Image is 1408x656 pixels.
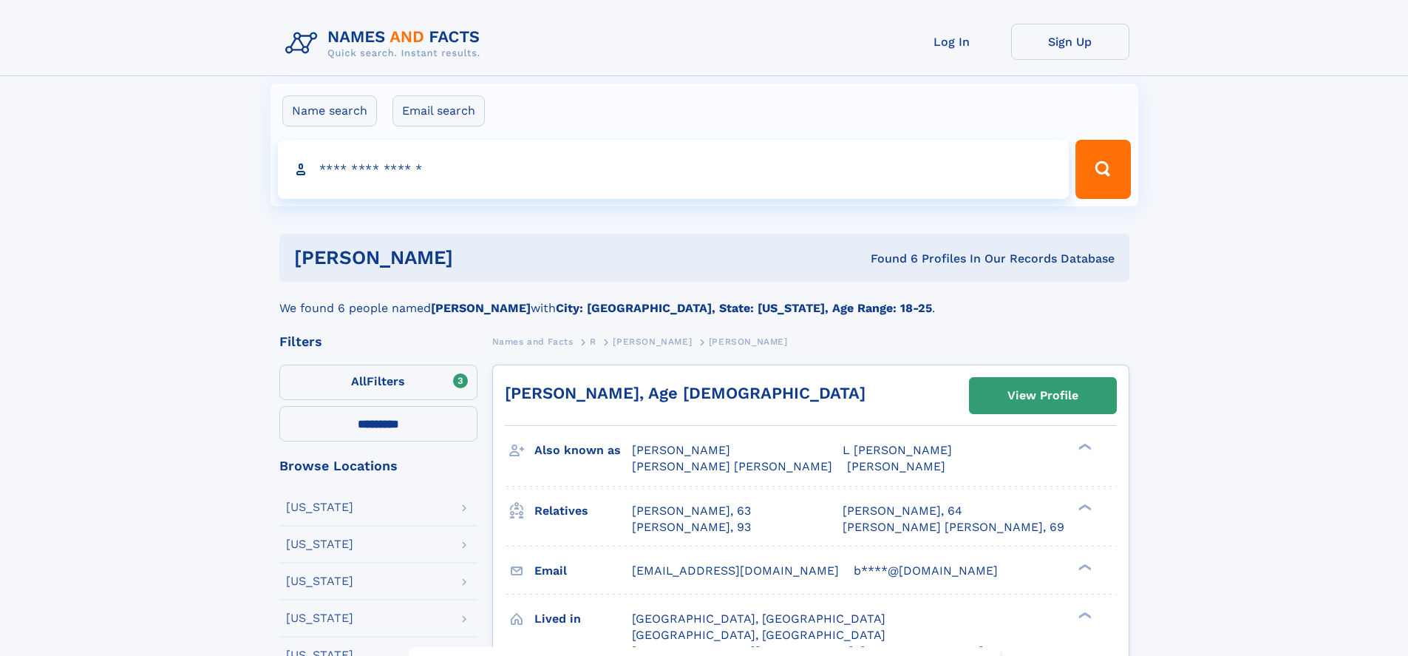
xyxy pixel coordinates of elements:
[843,519,1064,535] a: [PERSON_NAME] [PERSON_NAME], 69
[632,564,839,578] span: [EMAIL_ADDRESS][DOMAIN_NAME]
[351,374,367,388] span: All
[286,501,353,513] div: [US_STATE]
[613,337,692,347] span: [PERSON_NAME]
[893,24,1011,60] a: Log In
[632,503,751,519] a: [PERSON_NAME], 63
[505,384,865,402] a: [PERSON_NAME], Age [DEMOGRAPHIC_DATA]
[632,519,751,535] a: [PERSON_NAME], 93
[1075,140,1130,199] button: Search Button
[279,282,1129,317] div: We found 6 people named with .
[662,251,1115,267] div: Found 6 Profiles In Our Records Database
[590,332,596,351] a: R
[843,503,962,519] a: [PERSON_NAME], 64
[278,140,1069,199] input: search input
[534,558,632,584] h3: Email
[970,378,1116,413] a: View Profile
[492,332,574,351] a: Names and Facts
[294,248,662,267] h1: [PERSON_NAME]
[556,301,932,315] b: City: [GEOGRAPHIC_DATA], State: [US_STATE], Age Range: 18-25
[632,459,832,473] span: [PERSON_NAME] [PERSON_NAME]
[632,443,730,457] span: [PERSON_NAME]
[1011,24,1129,60] a: Sign Up
[279,459,477,473] div: Browse Locations
[613,332,692,351] a: [PERSON_NAME]
[847,459,945,473] span: [PERSON_NAME]
[286,575,353,587] div: [US_STATE]
[279,24,492,64] img: Logo Names and Facts
[709,337,788,347] span: [PERSON_NAME]
[286,612,353,624] div: [US_STATE]
[1075,502,1092,512] div: ❯
[590,337,596,347] span: R
[279,365,477,400] label: Filters
[632,612,885,626] span: [GEOGRAPHIC_DATA], [GEOGRAPHIC_DATA]
[534,438,632,463] h3: Also known as
[392,95,485,126] label: Email search
[1075,562,1092,572] div: ❯
[431,301,531,315] b: [PERSON_NAME]
[1075,610,1092,620] div: ❯
[632,628,885,642] span: [GEOGRAPHIC_DATA], [GEOGRAPHIC_DATA]
[1007,379,1078,413] div: View Profile
[1075,442,1092,452] div: ❯
[534,606,632,632] h3: Lived in
[534,498,632,524] h3: Relatives
[843,443,952,457] span: L [PERSON_NAME]
[286,538,353,550] div: [US_STATE]
[279,335,477,348] div: Filters
[282,95,377,126] label: Name search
